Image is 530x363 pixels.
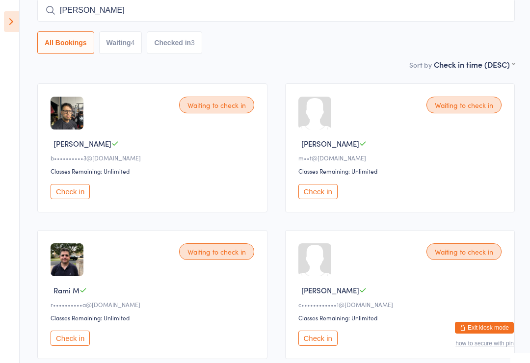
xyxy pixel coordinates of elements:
span: [PERSON_NAME] [301,285,359,295]
img: image1737587588.png [51,243,83,276]
button: All Bookings [37,31,94,54]
span: [PERSON_NAME] [53,138,111,149]
div: Waiting to check in [426,243,502,260]
button: Check in [51,184,90,199]
div: Classes Remaining: Unlimited [298,313,505,322]
div: Waiting to check in [179,243,254,260]
button: Waiting4 [99,31,142,54]
div: m••t@[DOMAIN_NAME] [298,154,505,162]
div: Waiting to check in [426,97,502,113]
button: Checked in3 [147,31,202,54]
span: [PERSON_NAME] [301,138,359,149]
div: 4 [131,39,135,47]
img: image1714378834.png [51,97,83,130]
div: Check in time (DESC) [434,59,515,70]
button: Check in [51,331,90,346]
div: Waiting to check in [179,97,254,113]
button: Check in [298,184,338,199]
div: r••••••••••a@[DOMAIN_NAME] [51,300,257,309]
div: Classes Remaining: Unlimited [51,167,257,175]
div: 3 [191,39,195,47]
button: Exit kiosk mode [455,322,514,334]
button: Check in [298,331,338,346]
div: b••••••••••3@[DOMAIN_NAME] [51,154,257,162]
div: Classes Remaining: Unlimited [298,167,505,175]
div: Classes Remaining: Unlimited [51,313,257,322]
label: Sort by [409,60,432,70]
div: c••••••••••••1@[DOMAIN_NAME] [298,300,505,309]
span: Rami M [53,285,79,295]
button: how to secure with pin [455,340,514,347]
